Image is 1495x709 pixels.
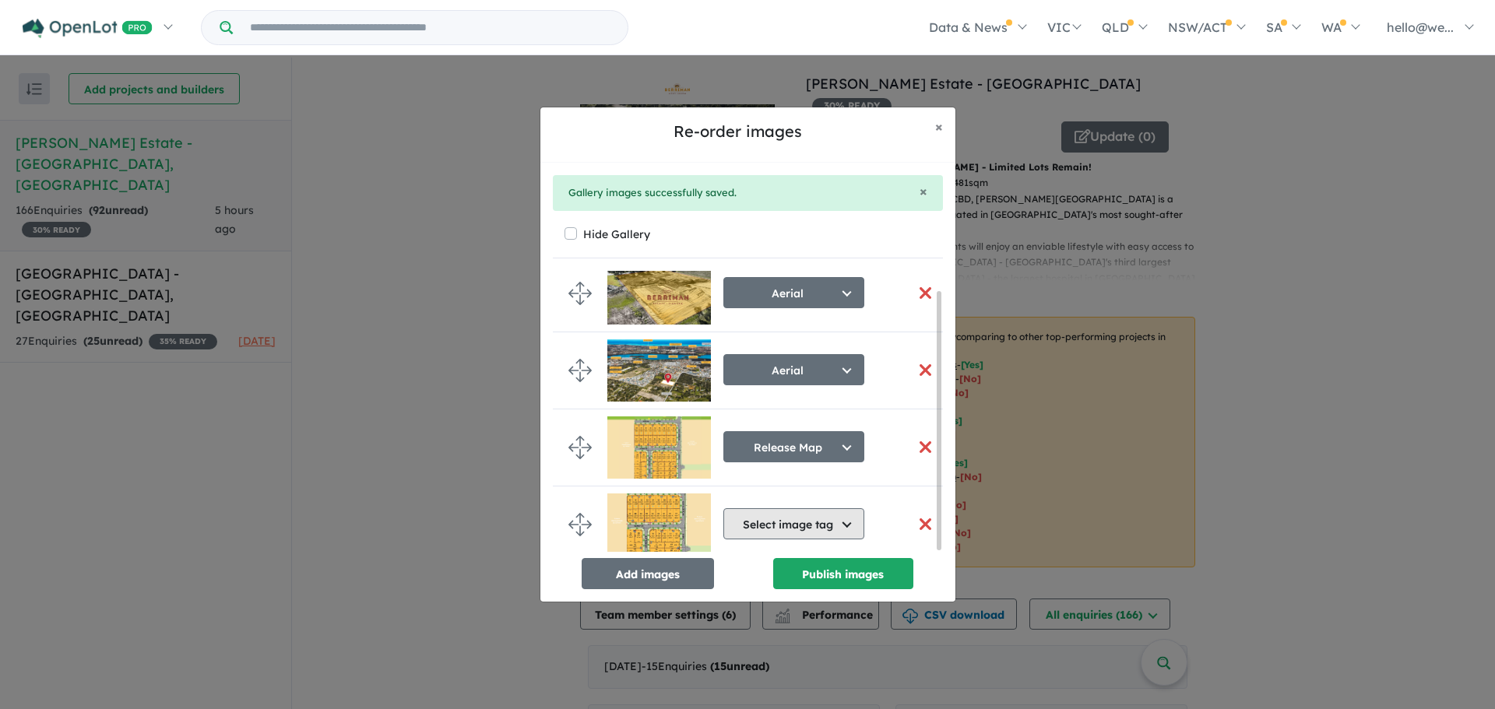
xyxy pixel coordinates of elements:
[935,118,943,135] span: ×
[568,282,592,305] img: drag.svg
[582,558,714,589] button: Add images
[607,493,711,556] img: Berriman%20Estate%20-%20Sinagra___1758700621.png
[607,339,711,402] img: Berriman%20Estate%20-%20Sinagra___1757389017.jpg
[723,277,864,308] button: Aerial
[1387,19,1454,35] span: hello@we...
[920,184,927,198] button: Close
[723,508,864,539] button: Select image tag
[553,120,923,143] h5: Re-order images
[607,262,711,325] img: Berriman%20Estate%20-%20Sinagra___1757389018.jpg
[236,11,624,44] input: Try estate name, suburb, builder or developer
[773,558,913,589] button: Publish images
[583,223,650,245] label: Hide Gallery
[723,354,864,385] button: Aerial
[568,436,592,459] img: drag.svg
[23,19,153,38] img: Openlot PRO Logo White
[568,184,927,202] div: Gallery images successfully saved.
[607,416,711,479] img: Berriman%20Estate%20-%20Sinagra___1757389018.png
[568,513,592,536] img: drag.svg
[920,182,927,200] span: ×
[723,431,864,462] button: Release Map
[568,359,592,382] img: drag.svg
